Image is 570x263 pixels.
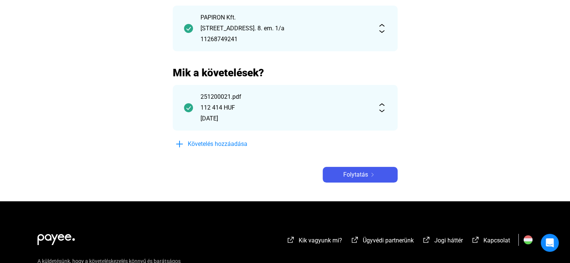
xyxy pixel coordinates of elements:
[471,238,510,245] a: external-link-whiteKapcsolat
[377,24,386,33] img: expand
[200,103,370,112] div: 112 414 HUF
[184,103,193,112] img: checkmark-darker-green-circle
[483,237,510,244] span: Kapcsolat
[434,237,463,244] span: Jogi háttér
[200,35,370,44] div: 11268749241
[541,234,559,252] div: Open Intercom Messenger
[37,230,75,245] img: white-payee-white-dot.svg
[200,13,370,22] div: PAPIRON Kft.
[200,24,370,33] div: [STREET_ADDRESS]. 8. em. 1/a
[173,66,398,79] h2: Mik a követelések?
[350,236,359,244] img: external-link-white
[524,235,533,244] img: HU.svg
[175,140,184,149] img: plus-blue
[343,170,368,179] span: Folytatás
[188,140,247,149] span: Követelés hozzáadása
[200,114,370,123] div: [DATE]
[173,136,285,152] button: plus-blueKövetelés hozzáadása
[286,238,342,245] a: external-link-whiteKik vagyunk mi?
[350,238,414,245] a: external-link-whiteÜgyvédi partnerünk
[422,236,431,244] img: external-link-white
[286,236,295,244] img: external-link-white
[363,237,414,244] span: Ügyvédi partnerünk
[184,24,193,33] img: checkmark-darker-green-circle
[471,236,480,244] img: external-link-white
[377,103,386,112] img: expand
[422,238,463,245] a: external-link-whiteJogi háttér
[323,167,398,183] button: Folytatásarrow-right-white
[368,173,377,177] img: arrow-right-white
[200,92,370,101] div: 251200021.pdf
[299,237,342,244] span: Kik vagyunk mi?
